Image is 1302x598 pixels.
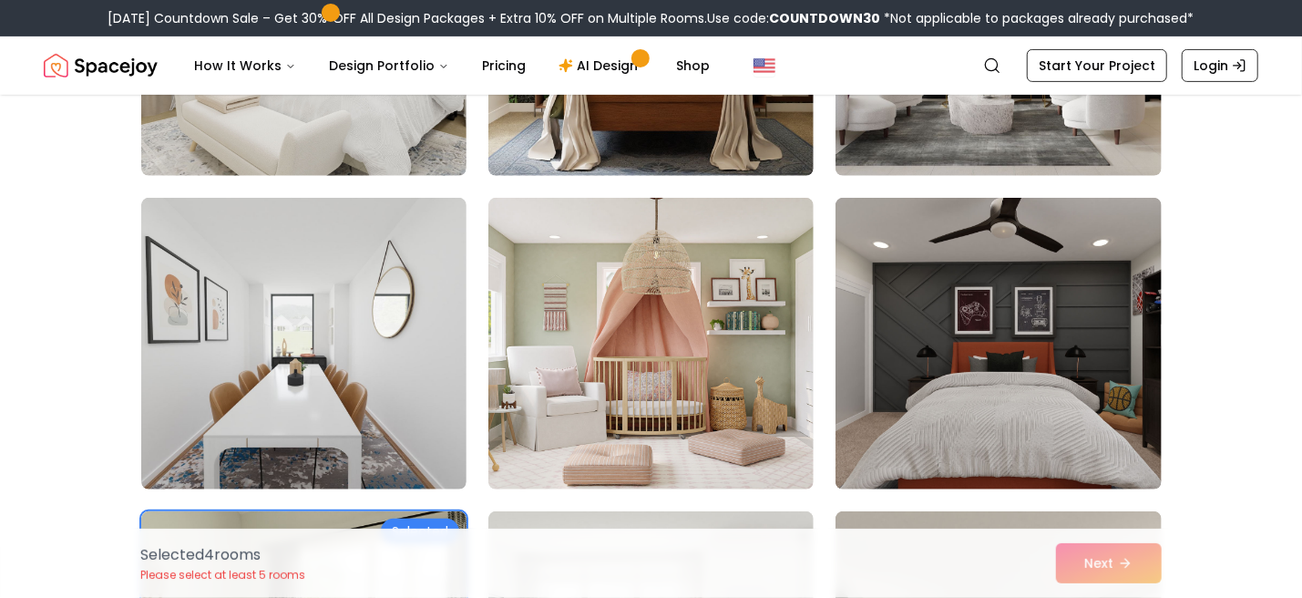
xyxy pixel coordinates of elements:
[314,47,464,84] button: Design Portfolio
[836,198,1161,490] img: Room room-6
[770,9,881,27] b: COUNTDOWN30
[141,568,306,583] p: Please select at least 5 rooms
[381,519,459,544] div: Selected
[881,9,1194,27] span: *Not applicable to packages already purchased*
[141,198,466,490] img: Room room-4
[1027,49,1167,82] a: Start Your Project
[467,47,540,84] a: Pricing
[661,47,724,84] a: Shop
[754,55,775,77] img: United States
[488,198,814,490] img: Room room-5
[44,36,1258,95] nav: Global
[44,47,158,84] img: Spacejoy Logo
[544,47,658,84] a: AI Design
[179,47,311,84] button: How It Works
[141,544,306,566] p: Selected 4 room s
[108,9,1194,27] div: [DATE] Countdown Sale – Get 30% OFF All Design Packages + Extra 10% OFF on Multiple Rooms.
[44,47,158,84] a: Spacejoy
[1182,49,1258,82] a: Login
[179,47,724,84] nav: Main
[708,9,881,27] span: Use code:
